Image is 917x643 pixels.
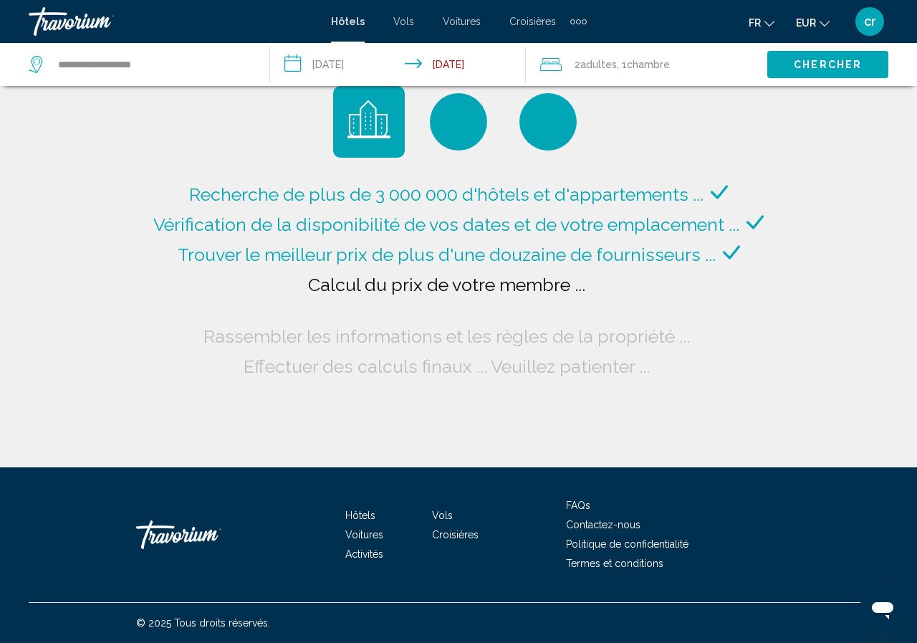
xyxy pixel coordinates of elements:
span: Vérification de la disponibilité de vos dates et de votre emplacement ... [153,214,739,235]
a: Contactez-nous [566,519,640,530]
a: Vols [432,510,453,521]
span: Rassembler les informations et les règles de la propriété ... [203,325,690,347]
span: EUR [796,17,816,29]
iframe: Bouton de lancement de la fenêtre de messagerie [860,586,906,632]
span: , 1 [617,54,670,75]
span: cr [864,14,876,29]
button: Change language [749,12,774,33]
button: Travelers: 2 adults, 0 children [526,43,767,86]
span: Adultes [580,59,617,70]
span: © 2025 Tous droits réservés. [136,617,270,629]
button: Extra navigation items [570,10,587,33]
a: Hôtels [345,510,375,521]
span: Trouver le meilleur prix de plus d'une douzaine de fournisseurs ... [178,244,716,265]
a: Vols [393,16,414,27]
button: Chercher [767,51,888,77]
button: Check-in date: Dec 29, 2025 Check-out date: Jan 12, 2026 [270,43,526,86]
span: fr [749,17,761,29]
span: Effectuer des calculs finaux ... Veuillez patienter ... [244,356,650,377]
button: Change currency [796,12,830,33]
button: User Menu [851,6,888,37]
span: 2 [575,54,617,75]
a: Croisières [509,16,556,27]
a: Travorium [136,513,279,556]
a: Politique de confidentialité [566,538,688,550]
a: Croisières [432,529,479,540]
a: Hôtels [331,16,365,27]
a: Voitures [443,16,481,27]
a: Activités [345,548,383,560]
span: Chambre [627,59,670,70]
span: Calcul du prix de votre membre ... [308,274,585,295]
span: Recherche de plus de 3 000 000 d'hôtels et d'appartements ... [189,184,704,205]
a: Travorium [29,7,317,36]
a: Voitures [345,529,383,540]
a: FAQs [566,500,590,511]
a: Termes et conditions [566,558,663,569]
span: Chercher [794,59,862,71]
